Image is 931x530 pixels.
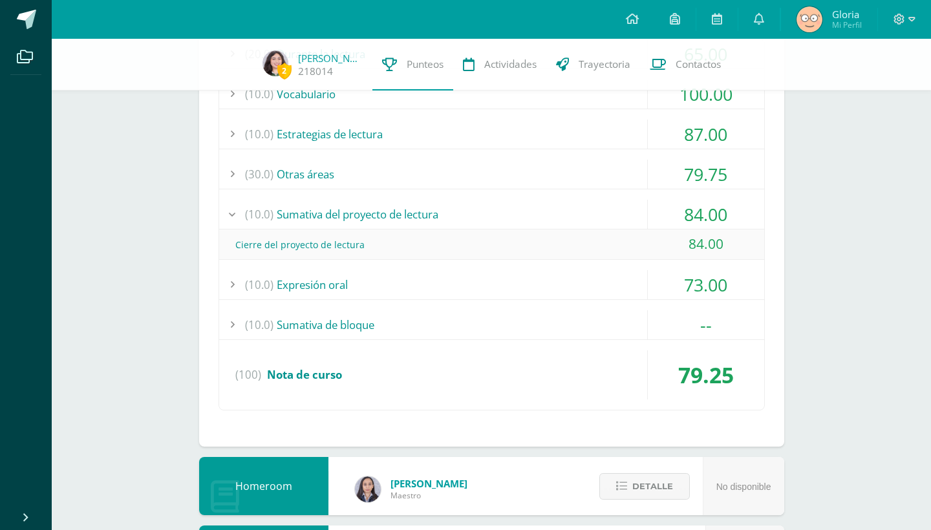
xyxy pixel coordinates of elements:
div: 84.00 [648,200,764,229]
span: (10.0) [245,120,273,149]
button: Detalle [599,473,690,500]
div: 100.00 [648,79,764,109]
div: Sumativa de bloque [219,310,764,339]
div: 87.00 [648,120,764,149]
div: Sumativa del proyecto de lectura [219,200,764,229]
span: Detalle [632,474,673,498]
span: Contactos [676,58,721,71]
div: Homeroom [199,457,328,515]
span: Punteos [407,58,444,71]
div: Estrategias de lectura [219,120,764,149]
span: [PERSON_NAME] [391,477,467,490]
span: 2 [277,63,292,79]
div: Expresión oral [219,270,764,299]
div: Otras áreas [219,160,764,189]
a: Punteos [372,39,453,90]
img: 8dfcd7bee07650fa30f1b5b37adfabba.png [797,6,822,32]
span: Gloria [832,8,862,21]
img: cdad8582015f3facab570fb19641a927.png [262,50,288,76]
div: Vocabulario [219,79,764,109]
span: (100) [235,350,261,399]
img: 35694fb3d471466e11a043d39e0d13e5.png [355,476,381,502]
span: (10.0) [245,270,273,299]
span: Maestro [391,490,467,501]
a: Actividades [453,39,546,90]
span: (10.0) [245,200,273,229]
span: (10.0) [245,310,273,339]
span: No disponible [716,482,771,492]
div: 84.00 [648,229,764,259]
div: 73.00 [648,270,764,299]
span: (30.0) [245,160,273,189]
span: Trayectoria [579,58,630,71]
span: (10.0) [245,79,273,109]
div: 79.75 [648,160,764,189]
div: 79.25 [648,350,764,399]
div: -- [648,310,764,339]
a: Contactos [640,39,731,90]
span: Nota de curso [267,367,342,382]
span: Mi Perfil [832,19,862,30]
a: [PERSON_NAME] [298,52,363,65]
a: Trayectoria [546,39,640,90]
span: Actividades [484,58,537,71]
div: Cierre del proyecto de lectura [219,230,764,259]
a: 218014 [298,65,333,78]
